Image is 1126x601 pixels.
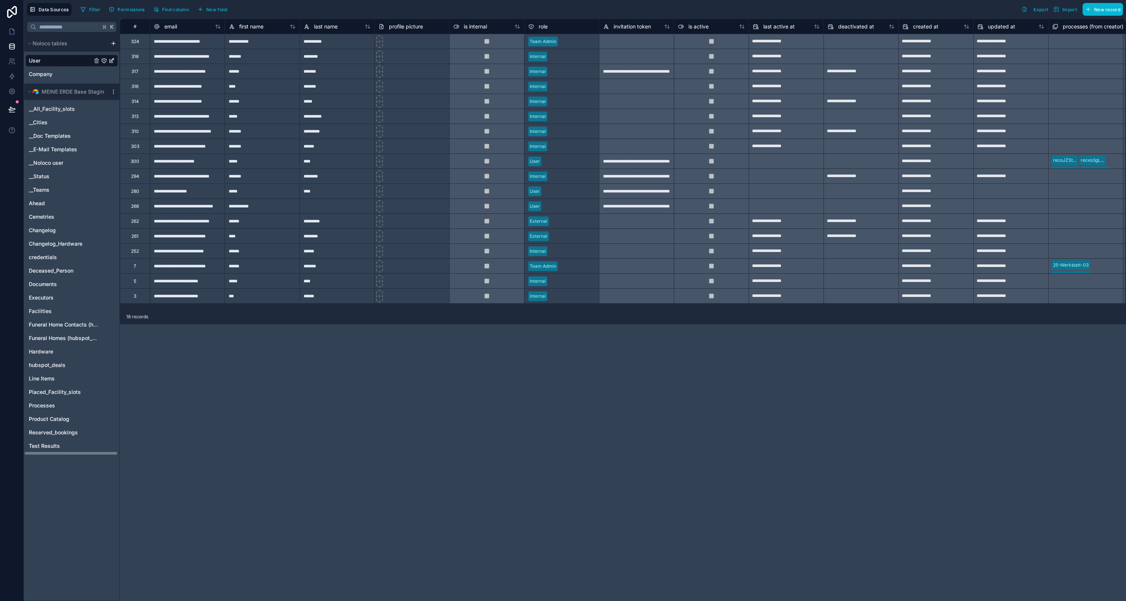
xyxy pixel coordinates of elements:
[530,68,546,75] div: Internal
[539,23,548,30] span: role
[239,23,264,30] span: first name
[89,7,101,12] span: Filter
[126,314,148,320] span: 18 records
[530,53,546,60] div: Internal
[838,23,874,30] span: deactivated at
[530,203,540,210] div: User
[530,38,556,45] div: Team Admin
[150,4,192,15] button: Find column
[106,4,150,15] a: Permissions
[464,23,487,30] span: is internal
[131,248,139,254] div: 252
[131,158,139,164] div: 300
[614,23,651,30] span: invitation token
[530,113,546,120] div: Internal
[164,23,177,30] span: email
[389,23,423,30] span: profile picture
[131,69,139,75] div: 317
[126,24,144,29] div: #
[131,188,139,194] div: 280
[134,278,136,284] div: 5
[131,233,139,239] div: 261
[530,128,546,135] div: Internal
[106,4,147,15] button: Permissions
[530,143,546,150] div: Internal
[1080,3,1123,16] a: New record
[131,54,139,60] div: 318
[118,7,144,12] span: Permissions
[1083,3,1123,16] button: New record
[206,7,228,12] span: New field
[131,128,139,134] div: 310
[530,233,547,240] div: External
[27,3,71,16] button: Data Sources
[530,293,546,300] div: Internal
[530,173,546,180] div: Internal
[530,83,546,90] div: Internal
[763,23,795,30] span: last active at
[1051,3,1080,16] button: Import
[77,4,103,15] button: Filter
[131,39,139,45] div: 324
[131,113,139,119] div: 313
[134,293,136,299] div: 3
[530,98,546,105] div: Internal
[688,23,709,30] span: is active
[1019,3,1051,16] button: Export
[131,218,139,224] div: 262
[1034,7,1048,12] span: Export
[131,98,139,104] div: 314
[39,7,69,12] span: Data Sources
[314,23,338,30] span: last name
[530,263,556,270] div: Team Admin
[530,158,540,165] div: User
[162,7,189,12] span: Find column
[530,218,547,225] div: External
[131,84,139,89] div: 316
[131,203,139,209] div: 266
[530,188,540,195] div: User
[131,173,139,179] div: 294
[913,23,938,30] span: created at
[530,248,546,255] div: Internal
[195,4,230,15] button: New field
[109,24,115,30] span: K
[1062,7,1077,12] span: Import
[1094,7,1120,12] span: New record
[530,278,546,285] div: Internal
[134,263,136,269] div: 7
[988,23,1015,30] span: updated at
[131,143,139,149] div: 303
